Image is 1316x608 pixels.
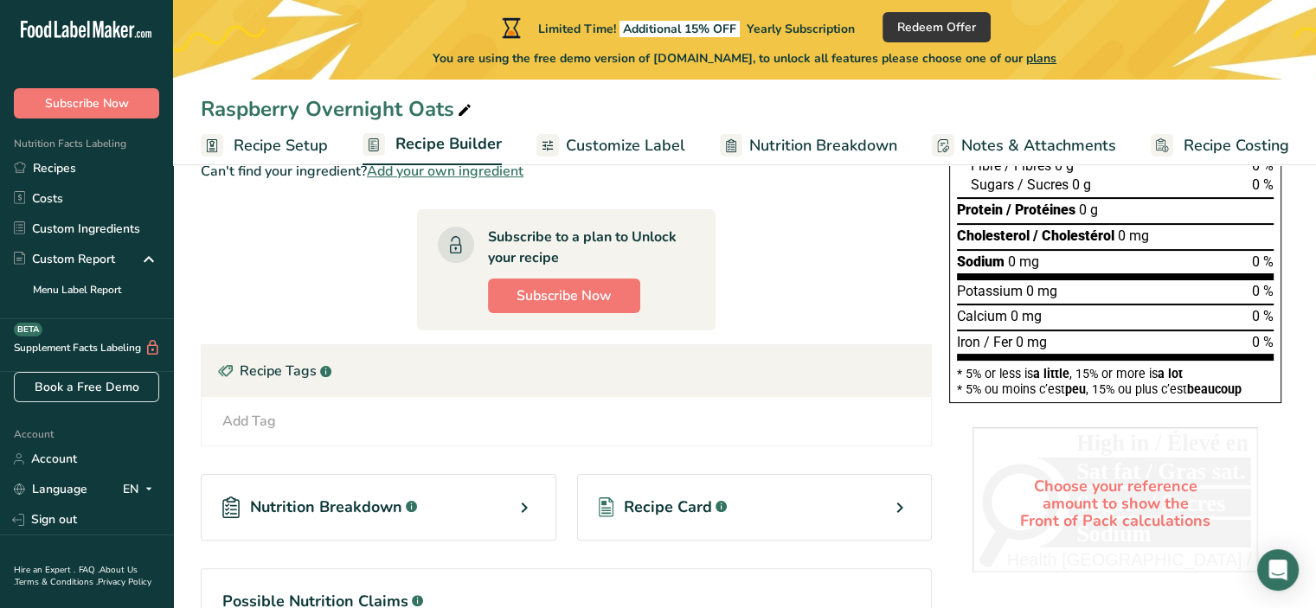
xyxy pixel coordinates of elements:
a: Language [14,474,87,504]
a: Privacy Policy [98,576,151,588]
a: About Us . [14,564,138,588]
a: FAQ . [79,564,100,576]
span: Subscribe Now [45,94,129,112]
a: Book a Free Demo [14,372,159,402]
span: 0 % [1252,176,1274,193]
span: Recipe Builder [395,132,502,156]
span: Subscribe Now [517,285,612,306]
section: * 5% or less is , 15% or more is [957,361,1274,396]
span: 0 g [1079,202,1098,218]
span: 0 % [1252,283,1274,299]
span: You are using the free demo version of [DOMAIN_NAME], to unlock all features please choose one of... [433,49,1056,67]
span: Recipe Setup [234,134,328,157]
span: beaucoup [1187,382,1242,396]
div: Open Intercom Messenger [1257,549,1299,591]
span: Potassium [957,283,1023,299]
span: 0 % [1252,334,1274,350]
span: Customize Label [566,134,685,157]
span: a lot [1158,367,1183,381]
span: Protein [957,202,1003,218]
a: Hire an Expert . [14,564,75,576]
span: 0 % [1252,253,1274,270]
span: 0 mg [1008,253,1039,270]
span: Notes & Attachments [961,134,1116,157]
span: Add your own ingredient [367,161,523,182]
span: / Sucres [1017,176,1069,193]
div: * 5% ou moins c’est , 15% ou plus c’est [957,383,1274,395]
a: Recipe Builder [363,125,502,166]
button: Subscribe Now [488,278,640,313]
a: Customize Label [536,126,685,165]
button: Redeem Offer [883,12,991,42]
span: 0 % [1252,157,1274,174]
span: Calcium [957,308,1007,324]
button: Subscribe Now [14,88,159,118]
div: Choose your reference amount to show the Front of Pack calculations [973,427,1258,579]
span: Sodium [957,253,1005,270]
span: 0 mg [1118,227,1149,244]
span: Cholesterol [957,227,1030,244]
span: peu [1065,382,1086,396]
span: 0 g [1072,176,1091,193]
span: Nutrition Breakdown [250,496,402,519]
span: 0 mg [1011,308,1042,324]
span: Redeem Offer [897,18,976,36]
div: Raspberry Overnight Oats [201,93,475,125]
span: / Cholestérol [1033,227,1114,244]
span: Nutrition Breakdown [749,134,897,157]
span: Additional 15% OFF [619,21,740,37]
span: Fibre [971,157,1001,174]
span: / Fer [984,334,1012,350]
span: Recipe Costing [1184,134,1289,157]
span: / Fibres [1005,157,1051,174]
span: 0 % [1252,308,1274,324]
a: Recipe Costing [1151,126,1289,165]
div: BETA [14,323,42,336]
div: Limited Time! [498,17,855,38]
span: plans [1026,50,1056,67]
span: 0 mg [1026,283,1057,299]
span: 0 g [1055,157,1074,174]
div: Recipe Tags [202,345,931,397]
div: Custom Report [14,250,115,268]
span: 0 mg [1016,334,1047,350]
span: / Protéines [1006,202,1075,218]
span: Iron [957,334,980,350]
a: Recipe Setup [201,126,328,165]
div: Subscribe to a plan to Unlock your recipe [488,227,681,268]
div: Add Tag [222,411,276,432]
span: Recipe Card [624,496,712,519]
span: Sugars [971,176,1014,193]
a: Terms & Conditions . [15,576,98,588]
div: Can't find your ingredient? [201,161,932,182]
span: a little [1033,367,1069,381]
div: EN [123,479,159,500]
span: Yearly Subscription [747,21,855,37]
a: Notes & Attachments [932,126,1116,165]
a: Nutrition Breakdown [720,126,897,165]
